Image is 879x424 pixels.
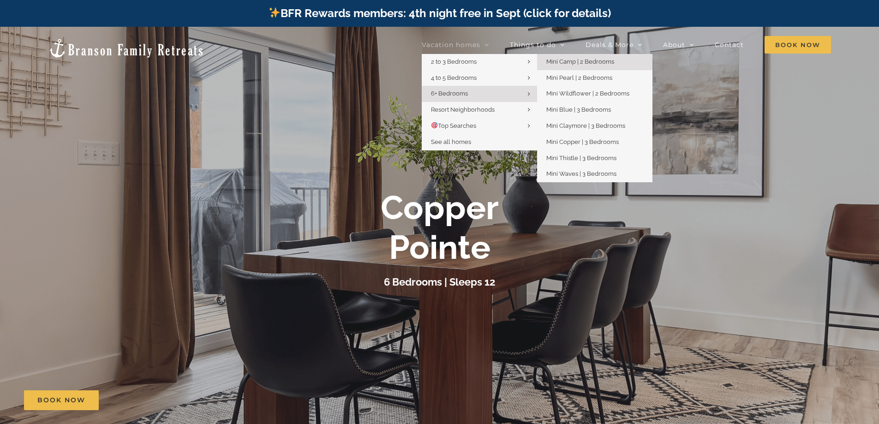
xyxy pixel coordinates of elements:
[663,36,694,54] a: About
[546,122,625,129] span: Mini Claymore | 3 Bedrooms
[431,90,468,97] span: 6+ Bedrooms
[422,102,537,118] a: Resort Neighborhoods
[715,42,744,48] span: Contact
[422,54,537,70] a: 2 to 3 Bedrooms
[537,118,652,134] a: Mini Claymore | 3 Bedrooms
[663,42,685,48] span: About
[510,42,556,48] span: Things to do
[24,390,99,410] a: Book Now
[546,138,619,145] span: Mini Copper | 3 Bedrooms
[384,276,495,288] h3: 6 Bedrooms | Sleeps 12
[269,7,280,18] img: ✨
[537,70,652,86] a: Mini Pearl | 2 Bedrooms
[422,36,831,54] nav: Main Menu
[422,134,537,150] a: See all homes
[37,396,85,404] span: Book Now
[48,38,204,59] img: Branson Family Retreats Logo
[546,58,614,65] span: Mini Camp | 2 Bedrooms
[537,150,652,167] a: Mini Thistle | 3 Bedrooms
[537,166,652,182] a: Mini Waves | 3 Bedrooms
[546,155,616,161] span: Mini Thistle | 3 Bedrooms
[431,122,476,129] span: Top Searches
[431,138,471,145] span: See all homes
[586,36,642,54] a: Deals & More
[546,74,612,81] span: Mini Pearl | 2 Bedrooms
[586,42,634,48] span: Deals & More
[715,36,744,54] a: Contact
[431,58,477,65] span: 2 to 3 Bedrooms
[431,74,477,81] span: 4 to 5 Bedrooms
[422,86,537,102] a: 6+ Bedrooms
[381,188,499,267] b: Copper Pointe
[422,118,537,134] a: 🎯Top Searches
[537,86,652,102] a: Mini Wildflower | 2 Bedrooms
[546,170,616,177] span: Mini Waves | 3 Bedrooms
[431,122,437,128] img: 🎯
[537,134,652,150] a: Mini Copper | 3 Bedrooms
[546,90,629,97] span: Mini Wildflower | 2 Bedrooms
[546,106,611,113] span: Mini Blue | 3 Bedrooms
[537,102,652,118] a: Mini Blue | 3 Bedrooms
[268,6,611,20] a: BFR Rewards members: 4th night free in Sept (click for details)
[510,36,565,54] a: Things to do
[537,54,652,70] a: Mini Camp | 2 Bedrooms
[422,36,489,54] a: Vacation homes
[765,36,831,54] span: Book Now
[431,106,495,113] span: Resort Neighborhoods
[422,70,537,86] a: 4 to 5 Bedrooms
[422,42,480,48] span: Vacation homes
